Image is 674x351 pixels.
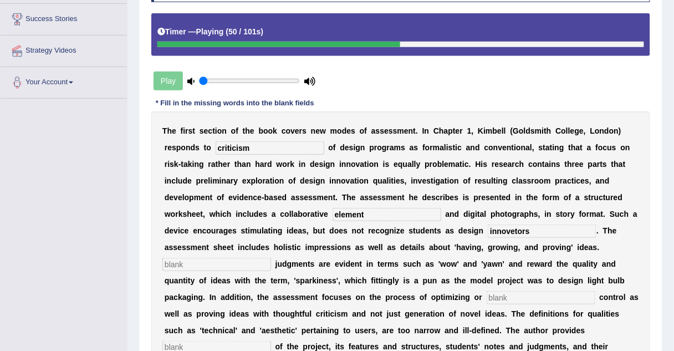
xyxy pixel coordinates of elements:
[261,27,264,36] b: )
[236,126,238,135] b: f
[609,126,614,135] b: o
[437,160,442,169] b: b
[204,126,208,135] b: e
[504,126,506,135] b: l
[360,143,365,152] b: n
[172,143,176,152] b: s
[549,160,552,169] b: i
[196,27,224,36] b: Playing
[356,143,361,152] b: g
[525,143,530,152] b: a
[432,160,437,169] b: o
[456,126,460,135] b: e
[542,160,545,169] b: t
[319,160,324,169] b: s
[425,160,430,169] b: p
[519,160,524,169] b: h
[572,160,575,169] b: r
[162,126,167,135] b: T
[195,143,200,152] b: s
[446,143,448,152] b: i
[216,141,324,155] input: blank
[377,143,382,152] b: o
[533,160,538,169] b: o
[555,126,561,135] b: C
[299,160,301,169] b: i
[568,160,573,169] b: h
[222,176,227,185] b: n
[1,35,127,63] a: Strategy Videos
[167,176,172,185] b: n
[277,160,283,169] b: w
[561,126,566,135] b: o
[545,160,549,169] b: a
[538,160,543,169] b: n
[571,143,576,152] b: h
[425,143,430,152] b: o
[604,126,609,135] b: d
[512,160,515,169] b: r
[542,126,544,135] b: i
[502,126,504,135] b: l
[394,143,401,152] b: m
[226,27,228,36] b: (
[448,143,453,152] b: s
[246,160,251,169] b: n
[607,143,612,152] b: u
[181,143,186,152] b: o
[339,160,341,169] b: i
[472,126,474,135] b: ,
[413,126,416,135] b: t
[299,126,302,135] b: r
[204,143,207,152] b: t
[315,160,319,169] b: e
[621,143,626,152] b: o
[612,143,616,152] b: s
[614,126,619,135] b: n
[410,143,414,152] b: a
[397,126,404,135] b: m
[439,126,444,135] b: h
[498,143,503,152] b: v
[215,126,217,135] b: i
[503,160,508,169] b: e
[208,126,213,135] b: c
[559,143,564,152] b: g
[623,160,626,169] b: t
[183,160,188,169] b: a
[487,291,595,304] input: blank
[513,126,519,135] b: G
[453,143,456,152] b: t
[290,126,295,135] b: v
[483,126,486,135] b: i
[341,160,346,169] b: n
[516,143,521,152] b: o
[172,126,176,135] b: e
[370,143,375,152] b: p
[222,126,227,135] b: n
[162,258,271,271] input: blank
[255,160,260,169] b: h
[547,126,552,135] b: h
[351,160,356,169] b: o
[151,98,319,108] div: * Fill in the missing words into the blank fields
[345,143,349,152] b: e
[330,126,337,135] b: m
[206,143,211,152] b: o
[579,160,584,169] b: e
[409,126,413,135] b: n
[576,143,580,152] b: a
[183,126,185,135] b: i
[188,160,192,169] b: k
[448,160,455,169] b: m
[330,160,335,169] b: n
[354,143,356,152] b: i
[553,143,555,152] b: i
[374,143,377,152] b: r
[466,143,471,152] b: a
[544,126,547,135] b: t
[515,160,519,169] b: c
[530,143,532,152] b: l
[187,176,192,185] b: e
[456,143,458,152] b: i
